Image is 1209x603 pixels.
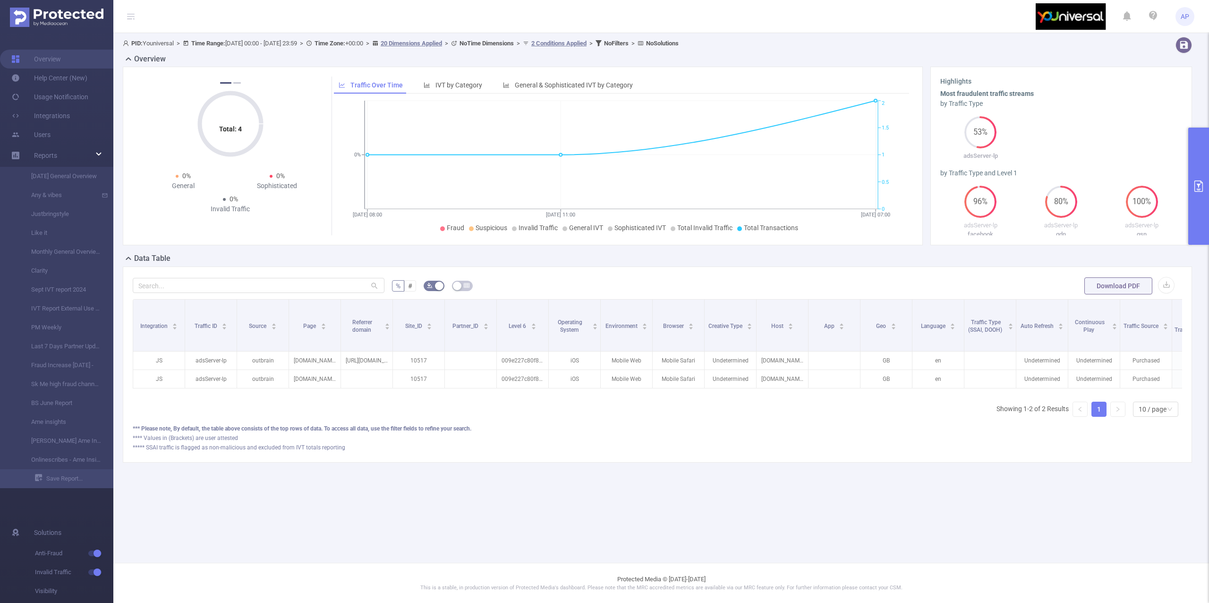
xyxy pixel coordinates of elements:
[996,402,1069,417] li: Showing 1-2 of 2 Results
[195,323,219,329] span: Traffic ID
[839,322,844,325] i: icon: caret-up
[824,323,836,329] span: App
[396,282,400,290] span: %
[747,322,752,327] div: Sort
[592,322,598,327] div: Sort
[447,224,464,232] span: Fraud
[297,40,306,47] span: >
[1112,322,1117,325] i: icon: caret-up
[384,322,390,327] div: Sort
[435,81,482,89] span: IVT by Category
[549,370,600,388] p: iOS
[19,337,102,356] a: Last 7 Days Partner Update
[1084,277,1152,294] button: Download PDF
[891,326,896,328] i: icon: caret-down
[219,125,242,133] tspan: Total: 4
[233,82,241,84] button: 2
[519,224,558,232] span: Invalid Traffic
[1163,322,1168,325] i: icon: caret-up
[123,40,679,47] span: Youniversal [DATE] 00:00 - [DATE] 23:59 +00:00
[363,40,372,47] span: >
[689,326,694,328] i: icon: caret-down
[133,434,1182,442] div: **** Values in (Brackets) are user attested
[230,195,238,203] span: 0%
[531,326,536,328] i: icon: caret-down
[19,224,102,242] a: Like it
[303,323,317,329] span: Page
[19,394,102,413] a: BS June Report
[653,352,704,370] p: Mobile Safari
[546,212,575,218] tspan: [DATE] 11:00
[1073,402,1088,417] li: Previous Page
[882,125,889,131] tspan: 1.5
[1058,322,1064,327] div: Sort
[1163,322,1168,327] div: Sort
[876,323,887,329] span: Geo
[601,352,652,370] p: Mobile Web
[133,424,1182,433] div: *** Please note, By default, the table above consists of the top rows of data. To access all data...
[497,370,548,388] p: 009e227c80f8debfca623b50f4fcdb5b77
[604,40,629,47] b: No Filters
[1075,319,1105,333] span: Continuous Play
[393,352,444,370] p: 10517
[408,282,412,290] span: #
[1058,326,1064,328] i: icon: caret-down
[220,82,231,84] button: 1
[352,319,373,333] span: Referrer domain
[1016,370,1068,388] p: Undetermined
[483,322,488,325] i: icon: caret-up
[405,323,424,329] span: Site_ID
[1110,402,1125,417] li: Next Page
[381,40,442,47] u: 20 Dimensions Applied
[35,544,113,563] span: Anti-Fraud
[503,82,510,88] i: icon: bar-chart
[1101,230,1182,239] p: gsn
[11,125,51,144] a: Users
[921,323,947,329] span: Language
[788,326,793,328] i: icon: caret-down
[249,323,268,329] span: Source
[123,40,131,46] i: icon: user
[744,224,798,232] span: Total Transactions
[113,563,1209,603] footer: Protected Media © [DATE]-[DATE]
[558,319,582,333] span: Operating System
[677,224,732,232] span: Total Invalid Traffic
[133,370,185,388] p: JS
[393,370,444,388] p: 10517
[183,204,277,214] div: Invalid Traffic
[912,352,964,370] p: en
[19,356,102,375] a: Fraud Increase [DATE] -
[642,326,647,328] i: icon: caret-down
[476,224,507,232] span: Suspicious
[705,352,756,370] p: Undetermined
[646,40,679,47] b: No Solutions
[1008,326,1013,328] i: icon: caret-down
[1008,322,1013,327] div: Sort
[1163,326,1168,328] i: icon: caret-down
[19,413,102,431] a: Ame insights
[860,352,912,370] p: GB
[1077,406,1083,412] i: icon: left
[497,352,548,370] p: 009e227c80f8debfca623b50f4fcdb5b77
[882,179,889,185] tspan: 0.5
[1139,402,1166,416] div: 10 / page
[460,40,514,47] b: No Time Dimensions
[19,167,102,186] a: [DATE] General Overview
[569,224,603,232] span: General IVT
[1120,370,1172,388] p: Purchased
[185,370,237,388] p: adsServer-lp
[321,326,326,328] i: icon: caret-down
[861,212,890,218] tspan: [DATE] 07:00
[191,40,225,47] b: Time Range:
[1167,406,1173,413] i: icon: down
[1068,352,1120,370] p: Undetermined
[705,370,756,388] p: Undetermined
[514,40,523,47] span: >
[882,152,885,158] tspan: 1
[289,370,341,388] p: [DOMAIN_NAME][PERSON_NAME]
[593,322,598,325] i: icon: caret-up
[515,81,633,89] span: General & Sophisticated IVT by Category
[940,168,1182,178] div: by Traffic Type and Level 1
[788,322,793,327] div: Sort
[629,40,638,47] span: >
